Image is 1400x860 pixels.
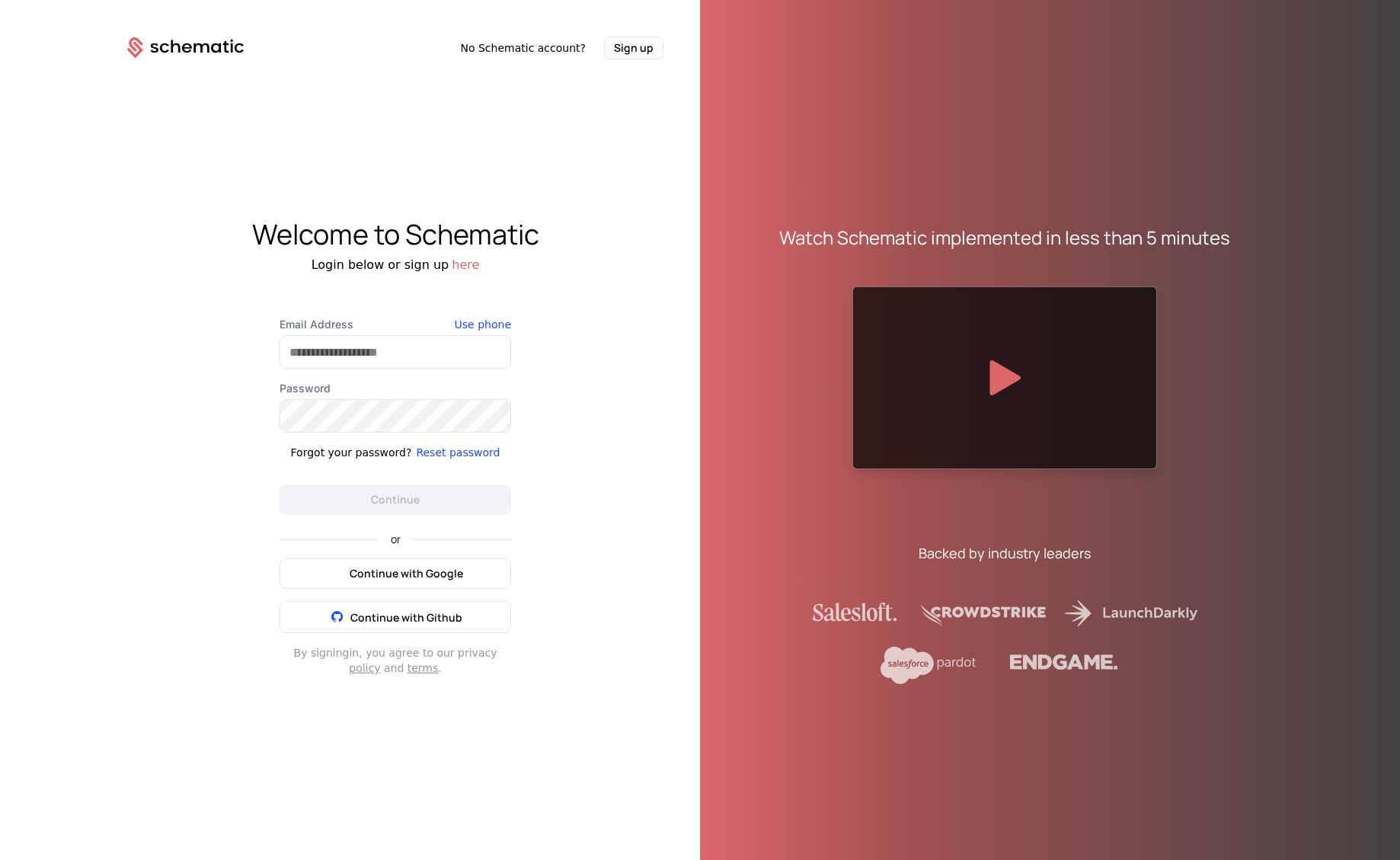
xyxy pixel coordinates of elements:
[604,37,663,59] button: Sign up
[416,445,500,460] button: Reset password
[379,534,413,545] span: or
[91,219,700,250] div: Welcome to Schematic
[460,40,586,56] span: No Schematic account?
[919,542,1091,564] div: Backed by industry leaders
[280,484,511,515] button: Continue
[452,256,479,274] button: here
[455,317,511,332] button: Use phone
[91,256,700,274] div: Login below or sign up
[280,645,511,676] div: By signing in , you agree to our privacy and .
[349,662,380,674] a: policy
[280,317,511,332] label: Email Address
[291,445,412,460] div: Forgot your password?
[280,558,511,589] button: Continue with Google
[350,610,462,625] span: Continue with Github
[408,662,439,674] a: terms
[280,601,511,633] button: Continue with Github
[280,381,511,396] label: Password
[779,225,1230,250] div: Watch Schematic implemented in less than 5 minutes
[350,566,463,581] span: Continue with Google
